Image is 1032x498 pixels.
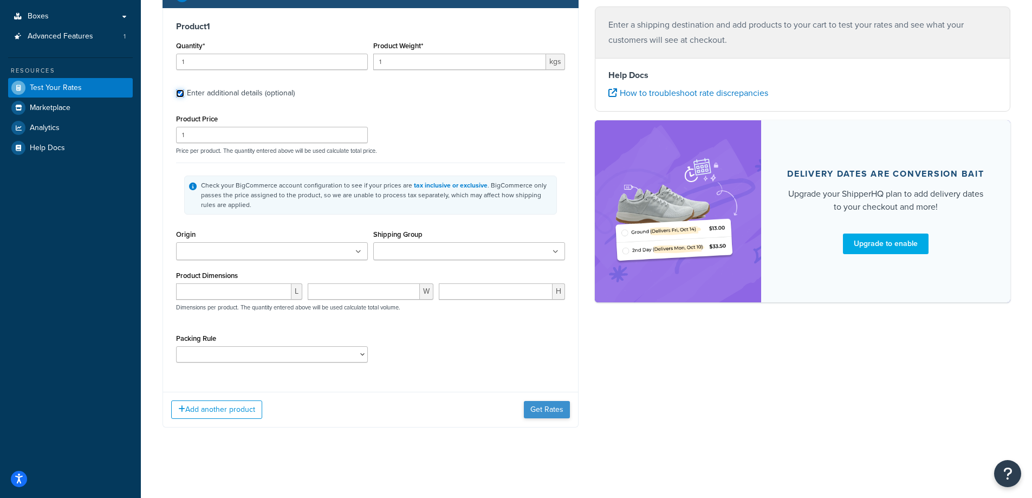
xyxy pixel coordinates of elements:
[553,283,565,300] span: H
[8,118,133,138] a: Analytics
[787,187,985,214] div: Upgrade your ShipperHQ plan to add delivery dates to your checkout and more!
[28,12,49,21] span: Boxes
[8,66,133,75] div: Resources
[524,401,570,418] button: Get Rates
[176,271,238,280] label: Product Dimensions
[373,230,423,238] label: Shipping Group
[8,138,133,158] a: Help Docs
[171,400,262,419] button: Add another product
[176,54,368,70] input: 0
[176,230,196,238] label: Origin
[176,115,218,123] label: Product Price
[8,27,133,47] li: Advanced Features
[420,283,433,300] span: W
[373,54,546,70] input: 0.00
[30,104,70,113] span: Marketplace
[28,32,93,41] span: Advanced Features
[8,78,133,98] a: Test Your Rates
[30,124,60,133] span: Analytics
[8,7,133,27] a: Boxes
[124,32,126,41] span: 1
[176,21,565,32] h3: Product 1
[176,89,184,98] input: Enter additional details (optional)
[30,83,82,93] span: Test Your Rates
[373,42,423,50] label: Product Weight*
[30,144,65,153] span: Help Docs
[843,234,929,254] a: Upgrade to enable
[608,69,997,82] h4: Help Docs
[608,87,768,99] a: How to troubleshoot rate discrepancies
[994,460,1021,487] button: Open Resource Center
[173,147,568,154] p: Price per product. The quantity entered above will be used calculate total price.
[8,27,133,47] a: Advanced Features1
[291,283,302,300] span: L
[173,303,400,311] p: Dimensions per product. The quantity entered above will be used calculate total volume.
[8,98,133,118] a: Marketplace
[187,86,295,101] div: Enter additional details (optional)
[787,169,984,179] div: Delivery dates are conversion bait
[608,17,997,48] p: Enter a shipping destination and add products to your cart to test your rates and see what your c...
[611,137,745,286] img: feature-image-bc-ddt-29f5f3347fd16b343e3944f0693b5c204e21c40c489948f4415d4740862b0302.png
[176,334,216,342] label: Packing Rule
[546,54,565,70] span: kgs
[414,180,488,190] a: tax inclusive or exclusive
[176,42,205,50] label: Quantity*
[201,180,552,210] div: Check your BigCommerce account configuration to see if your prices are . BigCommerce only passes ...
